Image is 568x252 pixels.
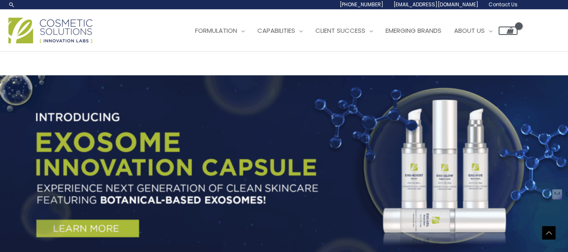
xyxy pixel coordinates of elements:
img: Cosmetic Solutions Logo [8,18,92,43]
a: Formulation [189,18,251,43]
a: Client Success [309,18,379,43]
a: About Us [448,18,499,43]
span: Client Success [315,26,365,35]
span: Contact Us [489,1,518,8]
span: Capabilities [257,26,295,35]
span: Emerging Brands [386,26,441,35]
a: Emerging Brands [379,18,448,43]
nav: Site Navigation [182,18,518,43]
a: Search icon link [8,1,15,8]
span: About Us [454,26,485,35]
a: Capabilities [251,18,309,43]
a: View Shopping Cart, empty [499,27,518,35]
span: Formulation [195,26,237,35]
span: [PHONE_NUMBER] [340,1,383,8]
span: [EMAIL_ADDRESS][DOMAIN_NAME] [394,1,478,8]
